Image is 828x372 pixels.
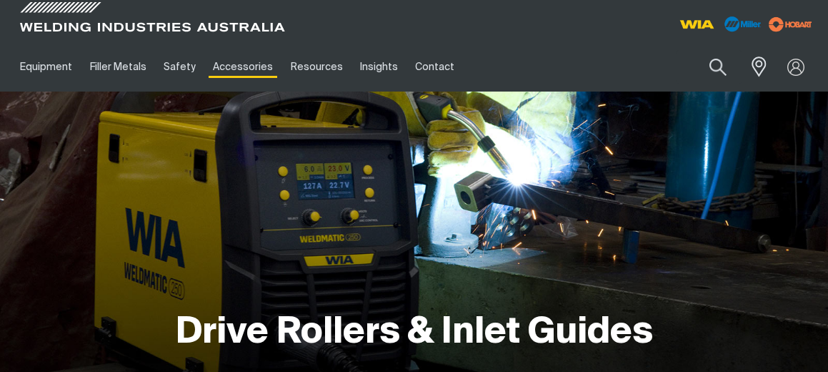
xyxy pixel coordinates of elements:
[694,50,742,84] button: Search products
[176,310,653,356] h1: Drive Rollers & Inlet Guides
[155,42,204,92] a: Safety
[81,42,154,92] a: Filler Metals
[676,50,742,84] input: Product name or item number...
[351,42,406,92] a: Insights
[406,42,463,92] a: Contact
[204,42,281,92] a: Accessories
[11,42,615,92] nav: Main
[764,14,817,35] img: miller
[11,42,81,92] a: Equipment
[282,42,351,92] a: Resources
